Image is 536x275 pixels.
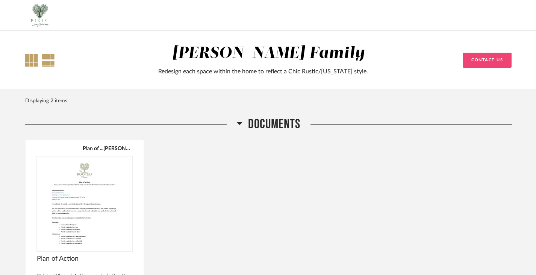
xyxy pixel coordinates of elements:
span: Plan of Action [37,255,132,263]
button: Contact Us [463,53,512,68]
div: Displaying 2 items [25,97,508,105]
span: DOCUMENTS [248,116,300,132]
div: [PERSON_NAME] Family [172,46,365,61]
button: Plan of ...[PERSON_NAME].pdf [83,145,130,151]
img: cbc216af-3b22-450a-970f-f66f9d471130.png [25,0,55,30]
div: Redesign each space within the home to reflect a Chic Rustic/[US_STATE] style. [108,67,418,76]
img: undefined [37,156,132,251]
